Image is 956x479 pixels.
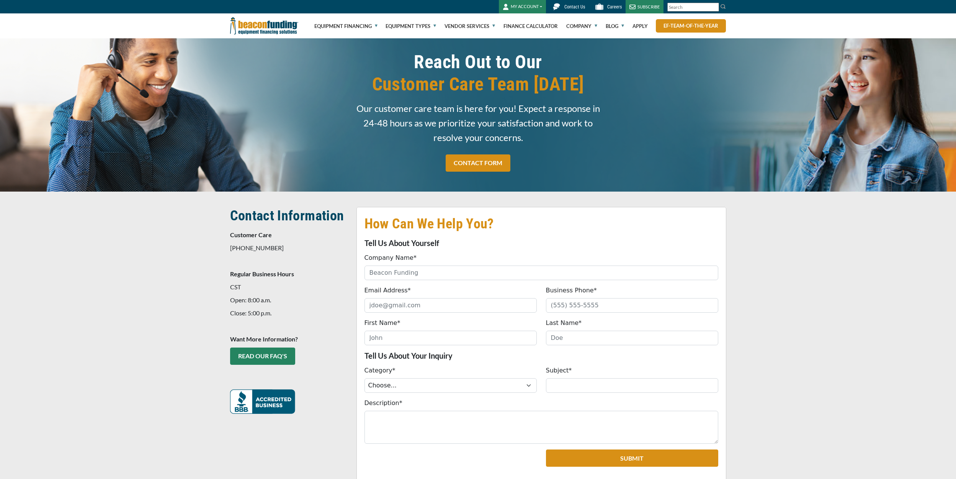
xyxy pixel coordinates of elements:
[356,73,600,95] span: Customer Care Team [DATE]
[230,348,295,365] a: READ OUR FAQ's
[230,308,347,318] p: Close: 5:00 p.m.
[230,270,294,277] strong: Regular Business Hours
[364,298,537,313] input: jdoe@gmail.com
[364,351,718,360] p: Tell Us About Your Inquiry
[386,14,436,38] a: Equipment Types
[356,101,600,145] span: Our customer care team is here for you! Expect a response in 24-48 hours as we prioritize your sa...
[566,14,597,38] a: Company
[230,13,298,38] img: Beacon Funding Corporation logo
[230,282,347,292] p: CST
[364,286,411,295] label: Email Address*
[546,286,597,295] label: Business Phone*
[364,331,537,345] input: John
[656,19,726,33] a: ef-team-of-the-year
[364,449,458,473] iframe: reCAPTCHA
[546,366,572,375] label: Subject*
[503,14,558,38] a: Finance Calculator
[364,399,402,408] label: Description*
[364,266,718,280] input: Beacon Funding
[364,238,718,248] p: Tell Us About Yourself
[564,4,585,10] span: Contact Us
[711,4,717,10] a: Clear search text
[364,318,400,328] label: First Name*
[314,14,377,38] a: Equipment Financing
[546,298,718,313] input: (555) 555-5555
[546,318,582,328] label: Last Name*
[230,207,347,225] h2: Contact Information
[356,51,600,95] h1: Reach Out to Our
[230,243,347,253] p: [PHONE_NUMBER]
[606,14,624,38] a: Blog
[546,449,718,467] button: Submit
[632,14,648,38] a: Apply
[720,3,726,10] img: Search
[364,215,718,233] h2: How Can We Help You?
[230,335,298,343] strong: Want More Information?
[364,366,395,375] label: Category*
[364,253,417,262] label: Company Name*
[607,4,622,10] span: Careers
[546,331,718,345] input: Doe
[444,14,495,38] a: Vendor Services
[230,295,347,305] p: Open: 8:00 a.m.
[667,3,719,11] input: Search
[446,154,510,172] a: CONTACT FORM
[230,231,272,238] strong: Customer Care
